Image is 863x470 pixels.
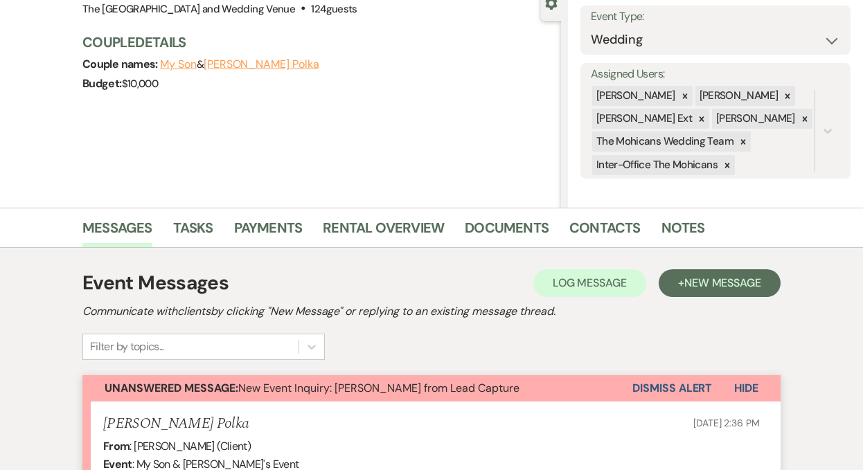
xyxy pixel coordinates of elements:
[90,338,164,355] div: Filter by topics...
[659,269,781,297] button: +New Message
[122,77,159,91] span: $10,000
[661,217,705,247] a: Notes
[103,415,249,433] h5: [PERSON_NAME] Polka
[323,217,444,247] a: Rental Overview
[592,155,720,175] div: Inter-Office The Mohicans
[591,7,840,27] label: Event Type:
[591,64,840,84] label: Assigned Users:
[592,86,677,106] div: [PERSON_NAME]
[82,76,122,91] span: Budget:
[82,303,781,320] h2: Communicate with clients by clicking "New Message" or replying to an existing message thread.
[693,417,760,429] span: [DATE] 2:36 PM
[82,217,152,247] a: Messages
[160,59,197,70] button: My Son
[160,57,319,71] span: &
[632,375,712,401] button: Dismiss Alert
[82,269,229,298] h1: Event Messages
[82,375,632,401] button: Unanswered Message:New Event Inquiry: [PERSON_NAME] from Lead Capture
[553,275,627,290] span: Log Message
[82,2,295,16] span: The [GEOGRAPHIC_DATA] and Wedding Venue
[173,217,213,247] a: Tasks
[105,381,238,395] strong: Unanswered Message:
[734,381,758,395] span: Hide
[234,217,303,247] a: Payments
[105,381,519,395] span: New Event Inquiry: [PERSON_NAME] from Lead Capture
[712,109,797,129] div: [PERSON_NAME]
[311,2,357,16] span: 124 guests
[533,269,646,297] button: Log Message
[712,375,781,401] button: Hide
[695,86,781,106] div: [PERSON_NAME]
[82,33,547,52] h3: Couple Details
[103,439,130,453] b: From
[684,275,761,290] span: New Message
[592,132,736,152] div: The Mohicans Wedding Team
[592,109,694,129] div: [PERSON_NAME] Ext
[569,217,641,247] a: Contacts
[82,57,160,71] span: Couple names:
[204,59,319,70] button: [PERSON_NAME] Polka
[465,217,549,247] a: Documents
